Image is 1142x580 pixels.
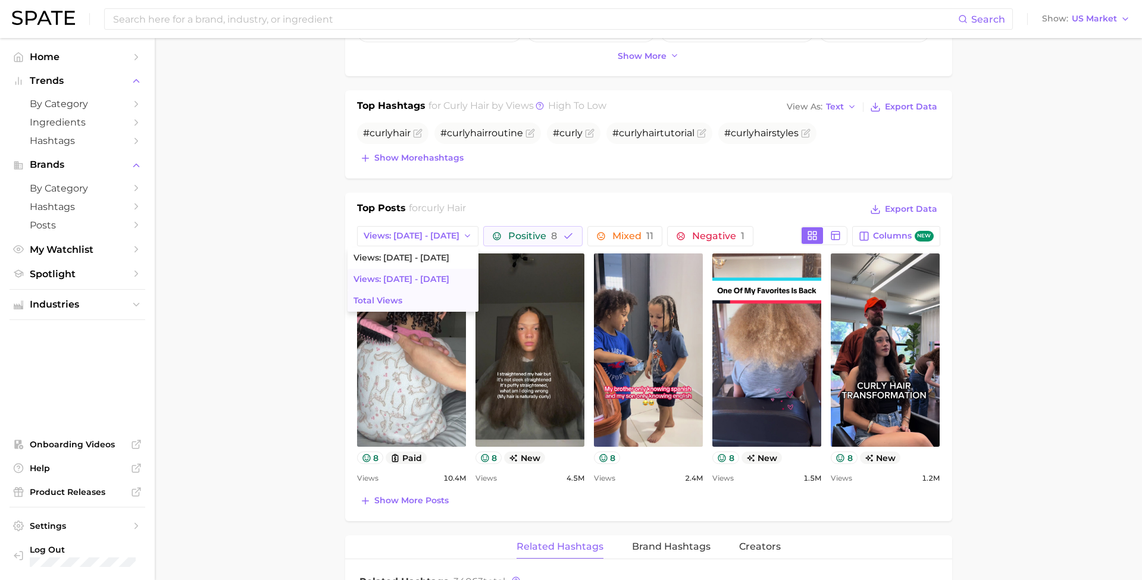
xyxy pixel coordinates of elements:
a: Hashtags [10,197,145,216]
h2: for [409,201,466,219]
span: Views [357,471,378,485]
span: # tutorial [612,127,694,139]
span: by Category [30,98,125,109]
span: Trends [30,76,125,86]
span: US Market [1072,15,1117,22]
button: Views: [DATE] - [DATE] [357,226,479,246]
button: Flag as miscategorized or irrelevant [525,128,535,138]
span: Onboarding Videos [30,439,125,450]
span: Creators [739,541,781,552]
a: Product Releases [10,483,145,501]
span: curly [731,127,754,139]
span: Show more [618,51,667,61]
span: Settings [30,521,125,531]
img: SPATE [12,11,75,25]
span: My Watchlist [30,244,125,255]
span: curly [447,127,470,139]
span: Search [971,14,1005,25]
span: 8 [551,230,557,242]
span: # [553,127,583,139]
span: new [504,452,545,464]
button: Flag as miscategorized or irrelevant [585,128,595,138]
span: Export Data [885,204,937,214]
a: Ingredients [10,113,145,131]
button: Brands [10,156,145,174]
span: 2.4m [685,471,703,485]
button: 8 [594,452,621,464]
button: View AsText [784,99,860,115]
a: Settings [10,517,145,535]
a: Hashtags [10,131,145,150]
input: Search here for a brand, industry, or ingredient [112,9,958,29]
span: Positive [508,231,557,241]
button: Flag as miscategorized or irrelevant [697,128,706,138]
span: Help [30,463,125,474]
span: Columns [873,231,933,242]
span: View As [787,104,822,110]
span: Negative [692,231,744,241]
a: My Watchlist [10,240,145,259]
a: Posts [10,216,145,234]
span: # styles [724,127,799,139]
span: Views [712,471,734,485]
button: ShowUS Market [1039,11,1133,27]
span: 11 [646,230,653,242]
span: Show more hashtags [374,153,464,163]
span: Log Out [30,544,136,555]
a: by Category [10,95,145,113]
span: curly [370,127,393,139]
span: Home [30,51,125,62]
button: Trends [10,72,145,90]
span: hair [393,127,411,139]
span: new [915,231,934,242]
a: Spotlight [10,265,145,283]
span: by Category [30,183,125,194]
span: hair [754,127,772,139]
span: # routine [440,127,523,139]
button: Columnsnew [852,226,940,246]
span: hair [470,127,488,139]
a: Help [10,459,145,477]
span: Total Views [353,296,402,306]
span: Spotlight [30,268,125,280]
a: Home [10,48,145,66]
span: curly [559,127,583,139]
h2: for by Views [428,99,606,115]
span: 1 [741,230,744,242]
ul: Views: [DATE] - [DATE] [348,247,478,312]
span: high to low [548,100,606,111]
button: 8 [712,452,739,464]
button: 8 [475,452,502,464]
button: Export Data [867,201,940,218]
span: 10.4m [443,471,466,485]
span: Views [594,471,615,485]
span: Brands [30,159,125,170]
span: new [741,452,783,464]
span: Views: [DATE] - [DATE] [353,253,449,263]
span: Related Hashtags [517,541,603,552]
span: Mixed [612,231,653,241]
span: Views: [DATE] - [DATE] [353,274,449,284]
a: Log out. Currently logged in with e-mail abbyg@demertbrands.com. [10,541,145,570]
span: Ingredients [30,117,125,128]
span: Views [831,471,852,485]
button: Show more posts [357,493,452,509]
button: Export Data [867,99,940,115]
span: Show [1042,15,1068,22]
span: # [363,127,411,139]
span: curly hair [443,100,489,111]
button: Flag as miscategorized or irrelevant [801,128,811,138]
a: Onboarding Videos [10,435,145,453]
a: by Category [10,179,145,197]
span: new [860,452,901,464]
span: Views [475,471,497,485]
span: Views: [DATE] - [DATE] [364,231,459,241]
button: Show more [615,48,683,64]
button: paid [386,452,427,464]
button: Industries [10,296,145,313]
span: 4.5m [567,471,584,485]
span: Show more posts [374,496,449,506]
h1: Top Posts [357,201,406,219]
span: hair [642,127,660,139]
button: Show morehashtags [357,150,467,167]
